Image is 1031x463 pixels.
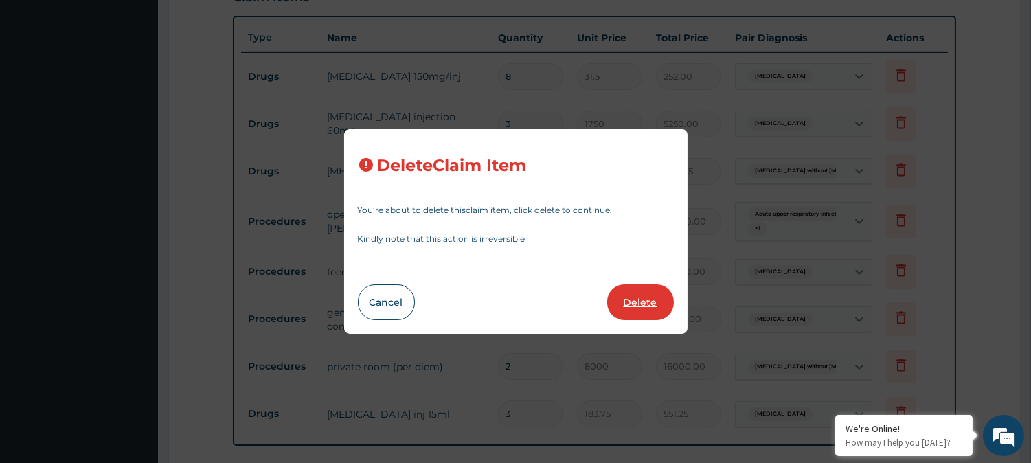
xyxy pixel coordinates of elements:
[80,142,190,281] span: We're online!
[846,422,962,435] div: We're Online!
[225,7,258,40] div: Minimize live chat window
[358,284,415,320] button: Cancel
[358,235,674,243] p: Kindly note that this action is irreversible
[607,284,674,320] button: Delete
[7,313,262,361] textarea: Type your message and hit 'Enter'
[358,206,674,214] p: You’re about to delete this claim item , click delete to continue.
[71,77,231,95] div: Chat with us now
[377,157,527,175] h3: Delete Claim Item
[846,437,962,449] p: How may I help you today?
[25,69,56,103] img: d_794563401_company_1708531726252_794563401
